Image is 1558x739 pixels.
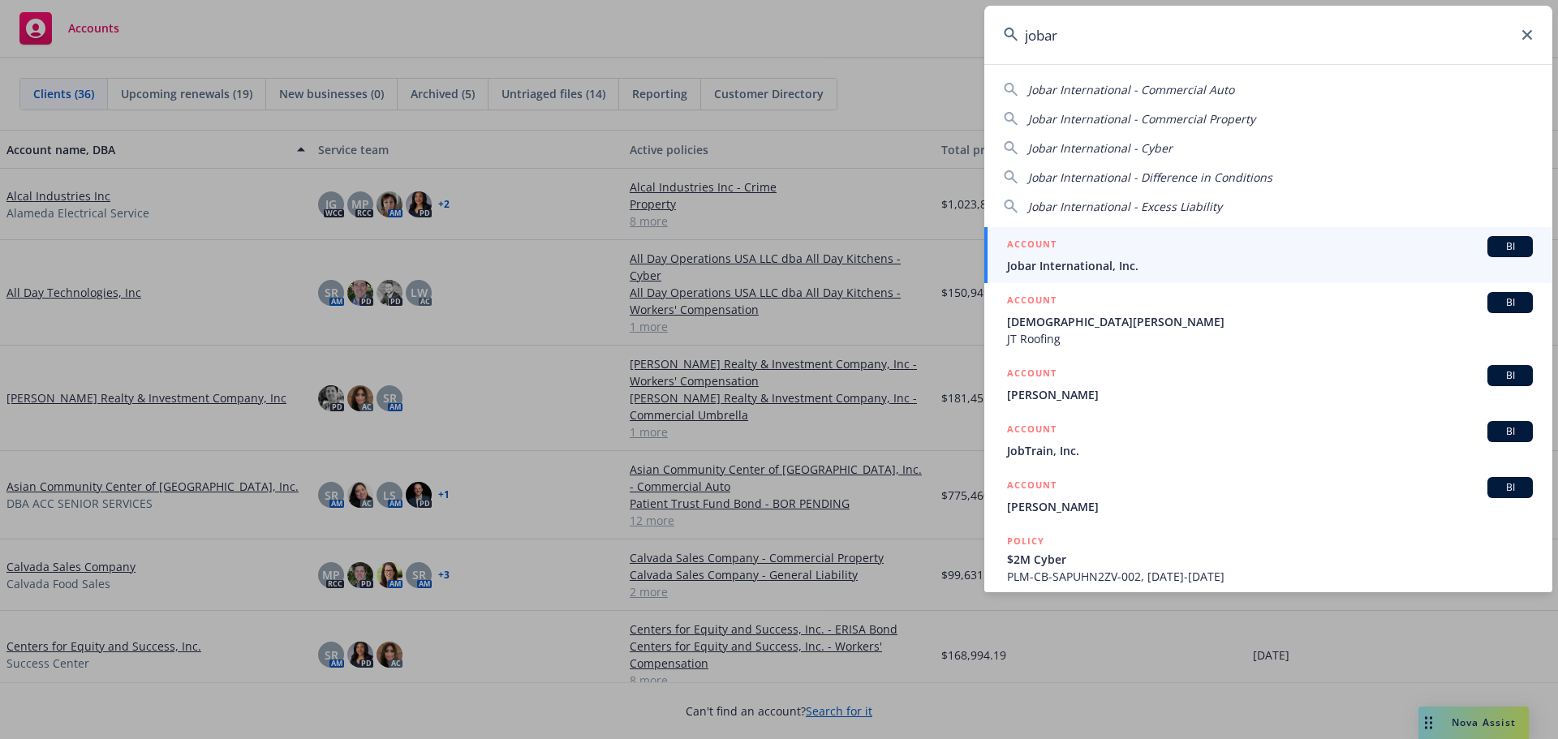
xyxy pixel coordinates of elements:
[1007,330,1533,347] span: JT Roofing
[1494,239,1526,254] span: BI
[1007,477,1057,496] h5: ACCOUNT
[984,468,1552,524] a: ACCOUNTBI[PERSON_NAME]
[984,6,1552,64] input: Search...
[984,227,1552,283] a: ACCOUNTBIJobar International, Inc.
[984,356,1552,412] a: ACCOUNTBI[PERSON_NAME]
[1494,295,1526,310] span: BI
[1028,140,1173,156] span: Jobar International - Cyber
[1494,368,1526,383] span: BI
[1007,533,1044,549] h5: POLICY
[1494,424,1526,439] span: BI
[984,524,1552,594] a: POLICY$2M CyberPLM-CB-SAPUHN2ZV-002, [DATE]-[DATE]
[1007,551,1533,568] span: $2M Cyber
[1028,199,1222,214] span: Jobar International - Excess Liability
[1007,498,1533,515] span: [PERSON_NAME]
[1007,421,1057,440] h5: ACCOUNT
[1007,365,1057,385] h5: ACCOUNT
[1007,257,1533,274] span: Jobar International, Inc.
[1007,292,1057,311] h5: ACCOUNT
[1007,568,1533,585] span: PLM-CB-SAPUHN2ZV-002, [DATE]-[DATE]
[1494,480,1526,495] span: BI
[1007,442,1533,459] span: JobTrain, Inc.
[1028,170,1272,185] span: Jobar International - Difference in Conditions
[984,412,1552,468] a: ACCOUNTBIJobTrain, Inc.
[1007,386,1533,403] span: [PERSON_NAME]
[984,283,1552,356] a: ACCOUNTBI[DEMOGRAPHIC_DATA][PERSON_NAME]JT Roofing
[1028,111,1255,127] span: Jobar International - Commercial Property
[1007,236,1057,256] h5: ACCOUNT
[1028,82,1234,97] span: Jobar International - Commercial Auto
[1007,313,1533,330] span: [DEMOGRAPHIC_DATA][PERSON_NAME]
